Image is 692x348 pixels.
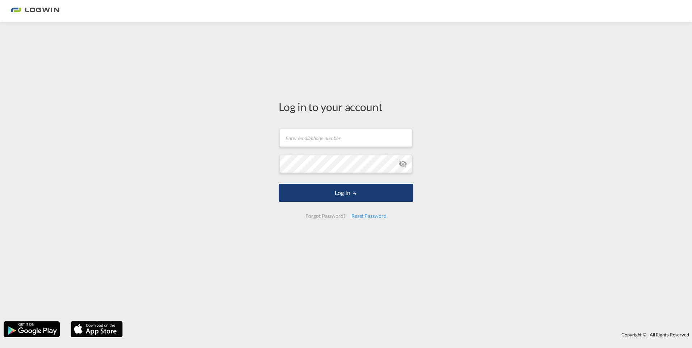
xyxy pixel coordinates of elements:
div: Copyright © . All Rights Reserved [126,328,692,341]
div: Reset Password [349,209,389,222]
img: google.png [3,321,60,338]
div: Log in to your account [279,99,413,114]
div: Forgot Password? [303,209,348,222]
img: bc73a0e0d8c111efacd525e4c8ad7d32.png [11,3,60,19]
img: apple.png [70,321,123,338]
button: LOGIN [279,184,413,202]
md-icon: icon-eye-off [398,160,407,168]
input: Enter email/phone number [279,129,412,147]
